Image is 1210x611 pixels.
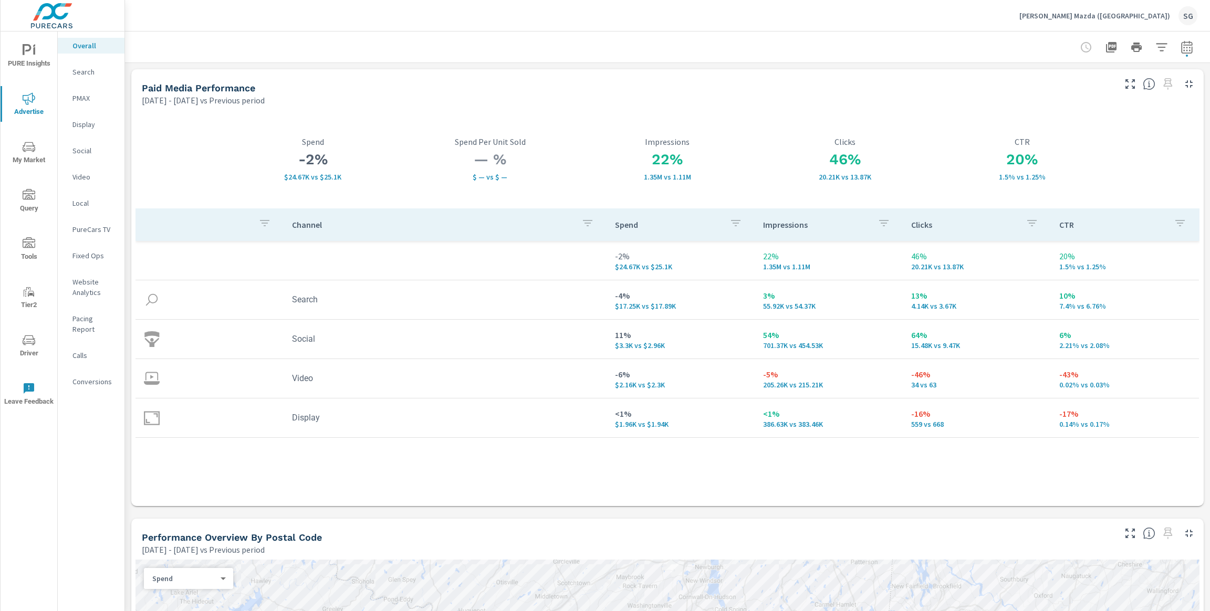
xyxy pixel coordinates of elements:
div: Display [58,117,124,132]
p: $24,667 vs $25,100 [224,173,402,181]
p: Channel [292,219,573,230]
p: -46% [911,368,1042,381]
div: PureCars TV [58,222,124,237]
div: SG [1178,6,1197,25]
p: 0.14% vs 0.17% [1059,420,1191,428]
div: Overall [58,38,124,54]
p: 3% [763,289,894,302]
p: Search [72,67,116,77]
button: Make Fullscreen [1122,525,1139,542]
p: 4,138 vs 3,673 [911,302,1042,310]
div: Conversions [58,374,124,389]
p: -4% [615,289,746,302]
div: Video [58,169,124,185]
p: 20% [1059,250,1191,262]
p: 386,626 vs 383,456 [763,420,894,428]
p: -16% [911,407,1042,420]
button: Print Report [1126,37,1147,58]
p: Social [72,145,116,156]
p: Clicks [756,137,934,146]
p: -6% [615,368,746,381]
h3: -2% [224,151,402,168]
h3: 20% [933,151,1111,168]
p: Spend Per Unit Sold [402,137,579,146]
p: Display [72,119,116,130]
div: Local [58,195,124,211]
div: nav menu [1,31,57,418]
p: -17% [1059,407,1191,420]
span: Advertise [4,92,54,118]
h5: Performance Overview By Postal Code [142,532,322,543]
p: Website Analytics [72,277,116,298]
p: 20,212 vs 13,870 [756,173,934,181]
p: 1,349,168 vs 1,107,571 [579,173,756,181]
button: Minimize Widget [1181,76,1197,92]
p: PureCars TV [72,224,116,235]
div: Social [58,143,124,159]
p: $17,255 vs $17,891 [615,302,746,310]
p: -5% [763,368,894,381]
span: Query [4,189,54,215]
span: Tier2 [4,286,54,311]
p: 54% [763,329,894,341]
p: $1,959 vs $1,944 [615,420,746,428]
p: Overall [72,40,116,51]
p: CTR [933,137,1111,146]
div: Spend [144,574,225,584]
h3: — % [402,151,579,168]
p: 11% [615,329,746,341]
button: Select Date Range [1176,37,1197,58]
p: 1.5% vs 1.25% [1059,262,1191,271]
span: Tools [4,237,54,263]
p: 55,915 vs 54,372 [763,302,894,310]
span: My Market [4,141,54,166]
td: Search [284,286,607,313]
p: 1,349,168 vs 1,107,571 [763,262,894,271]
p: CTR [1059,219,1165,230]
p: Conversions [72,376,116,387]
div: Search [58,64,124,80]
p: <1% [763,407,894,420]
span: Driver [4,334,54,360]
td: Display [284,404,607,431]
p: $3,298 vs $2,960 [615,341,746,350]
h3: 22% [579,151,756,168]
p: 13% [911,289,1042,302]
div: Website Analytics [58,274,124,300]
p: 7.4% vs 6.76% [1059,302,1191,310]
img: icon-search.svg [144,292,160,308]
p: 15,481 vs 9,466 [911,341,1042,350]
p: $2,156 vs $2,304 [615,381,746,389]
p: 46% [911,250,1042,262]
p: <1% [615,407,746,420]
p: $ — vs $ — [402,173,579,181]
span: Leave Feedback [4,382,54,408]
p: 2.21% vs 2.08% [1059,341,1191,350]
span: Understand performance metrics over the selected time range. [1143,78,1155,90]
p: 20,212 vs 13,870 [911,262,1042,271]
p: 559 vs 668 [911,420,1042,428]
p: Impressions [763,219,869,230]
button: Make Fullscreen [1122,76,1139,92]
td: Video [284,365,607,392]
p: -2% [615,250,746,262]
p: PMAX [72,93,116,103]
p: [DATE] - [DATE] vs Previous period [142,94,265,107]
p: $24,667 vs $25,100 [615,262,746,271]
p: 64% [911,329,1042,341]
span: Select a preset date range to save this widget [1160,525,1176,542]
p: Clicks [911,219,1017,230]
div: Fixed Ops [58,248,124,264]
p: 0.02% vs 0.03% [1059,381,1191,389]
p: Spend [224,137,402,146]
p: 1.5% vs 1.25% [933,173,1111,181]
img: icon-display.svg [144,410,160,426]
p: Fixed Ops [72,250,116,261]
span: Select a preset date range to save this widget [1160,76,1176,92]
p: Pacing Report [72,313,116,334]
img: icon-social.svg [144,331,160,347]
p: 6% [1059,329,1191,341]
p: Impressions [579,137,756,146]
p: Local [72,198,116,208]
p: 34 vs 63 [911,381,1042,389]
